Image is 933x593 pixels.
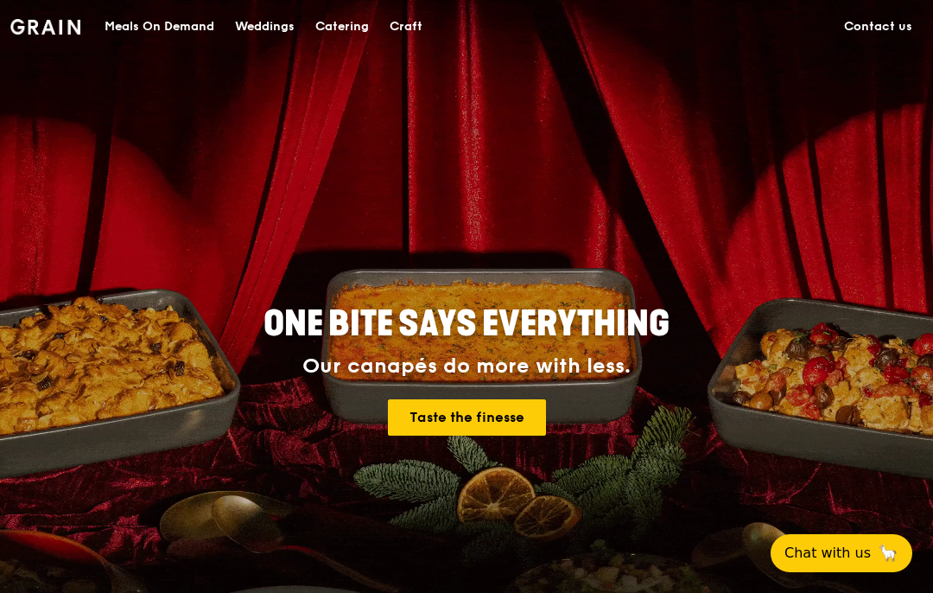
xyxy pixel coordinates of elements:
[263,303,670,345] span: ONE BITE SAYS EVERYTHING
[379,1,433,53] a: Craft
[878,543,898,564] span: 🦙
[305,1,379,53] a: Catering
[771,534,912,572] button: Chat with us🦙
[390,1,422,53] div: Craft
[225,1,305,53] a: Weddings
[155,354,777,379] div: Our canapés do more with less.
[784,543,871,564] span: Chat with us
[105,1,214,53] div: Meals On Demand
[235,1,295,53] div: Weddings
[388,399,546,436] a: Taste the finesse
[10,19,80,35] img: Grain
[315,1,369,53] div: Catering
[834,1,923,53] a: Contact us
